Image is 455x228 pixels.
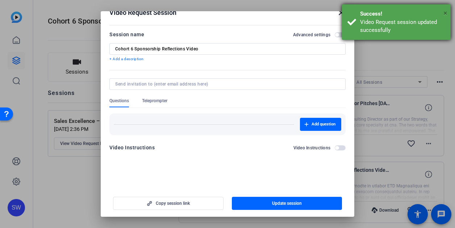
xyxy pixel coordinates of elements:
span: Questions [109,98,129,104]
span: Update session [272,200,302,206]
span: × [443,9,447,17]
input: Enter Session Name [115,46,340,52]
button: Update session [232,197,342,210]
button: Copy session link [113,197,224,210]
div: Video Request Session [109,8,346,17]
h2: Video Instructions [293,145,331,151]
span: Teleprompter [142,98,167,104]
mat-icon: close [337,8,346,17]
div: Video Instructions [109,143,155,152]
div: Session name [109,30,144,39]
span: Copy session link [156,200,190,206]
p: + Add a description [109,56,346,62]
div: Success! [360,10,445,18]
button: Close [443,8,447,18]
h2: Advanced settings [293,32,330,38]
div: Video Request session updated successfully [360,18,445,34]
span: Add question [312,121,335,127]
button: Add question [300,118,341,131]
input: Send invitation to (enter email address here) [115,81,337,87]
